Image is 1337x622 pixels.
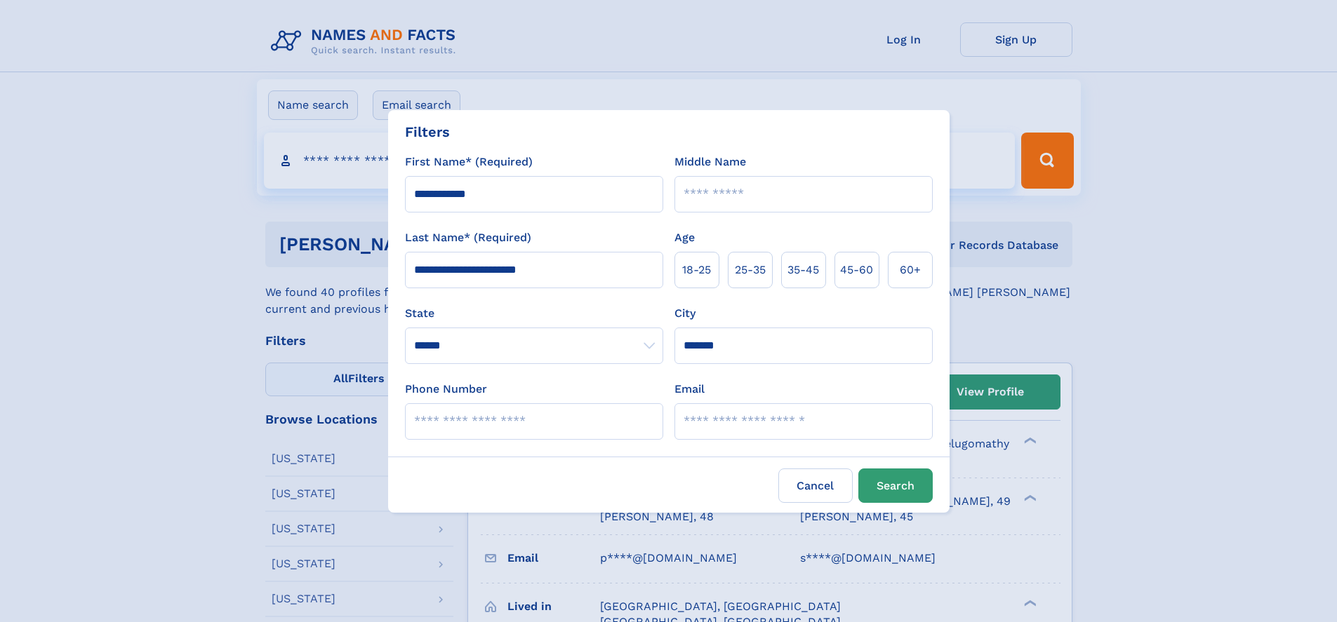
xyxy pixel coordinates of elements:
label: Cancel [778,468,853,503]
label: First Name* (Required) [405,154,533,170]
label: City [674,305,696,322]
label: Phone Number [405,381,487,398]
div: Filters [405,121,450,142]
label: Middle Name [674,154,746,170]
label: Last Name* (Required) [405,229,531,246]
label: State [405,305,663,322]
span: 60+ [900,262,921,278]
button: Search [858,468,933,503]
label: Email [674,381,705,398]
span: 35‑45 [787,262,819,278]
label: Age [674,229,695,246]
span: 45‑60 [840,262,873,278]
span: 25‑35 [735,262,766,278]
span: 18‑25 [682,262,711,278]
